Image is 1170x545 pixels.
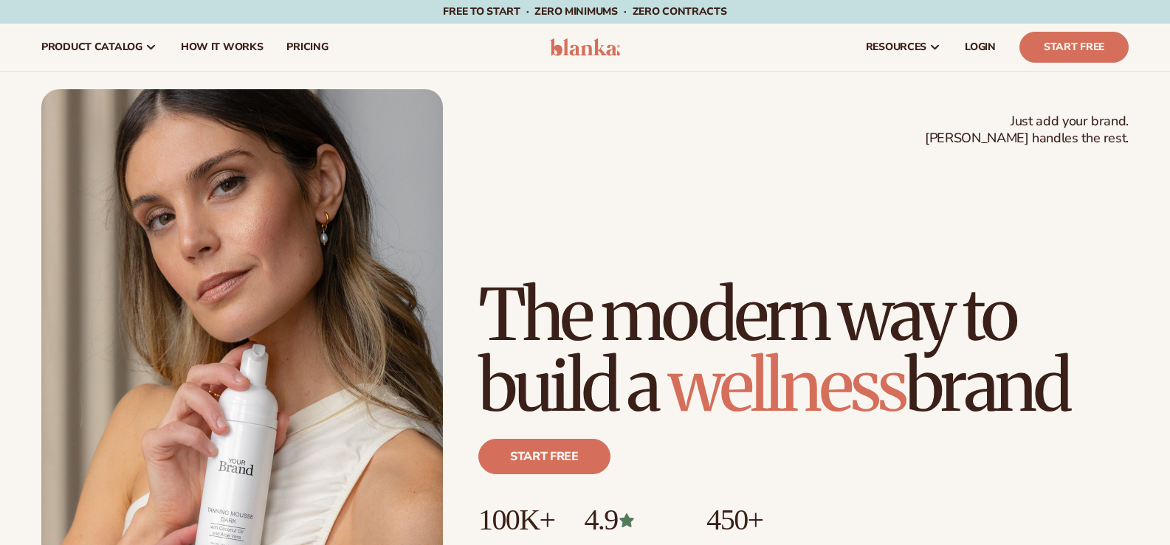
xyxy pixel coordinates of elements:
[854,24,953,71] a: resources
[584,504,677,536] p: 4.9
[181,41,264,53] span: How It Works
[478,504,554,536] p: 100K+
[1019,32,1129,63] a: Start Free
[668,341,906,430] span: wellness
[478,280,1129,421] h1: The modern way to build a brand
[443,4,726,18] span: Free to start · ZERO minimums · ZERO contracts
[953,24,1008,71] a: LOGIN
[286,41,328,53] span: pricing
[550,38,620,56] img: logo
[478,439,610,474] a: Start free
[965,41,996,53] span: LOGIN
[30,24,169,71] a: product catalog
[275,24,340,71] a: pricing
[169,24,275,71] a: How It Works
[925,113,1129,147] span: Just add your brand. [PERSON_NAME] handles the rest.
[866,41,926,53] span: resources
[706,504,818,536] p: 450+
[41,41,142,53] span: product catalog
